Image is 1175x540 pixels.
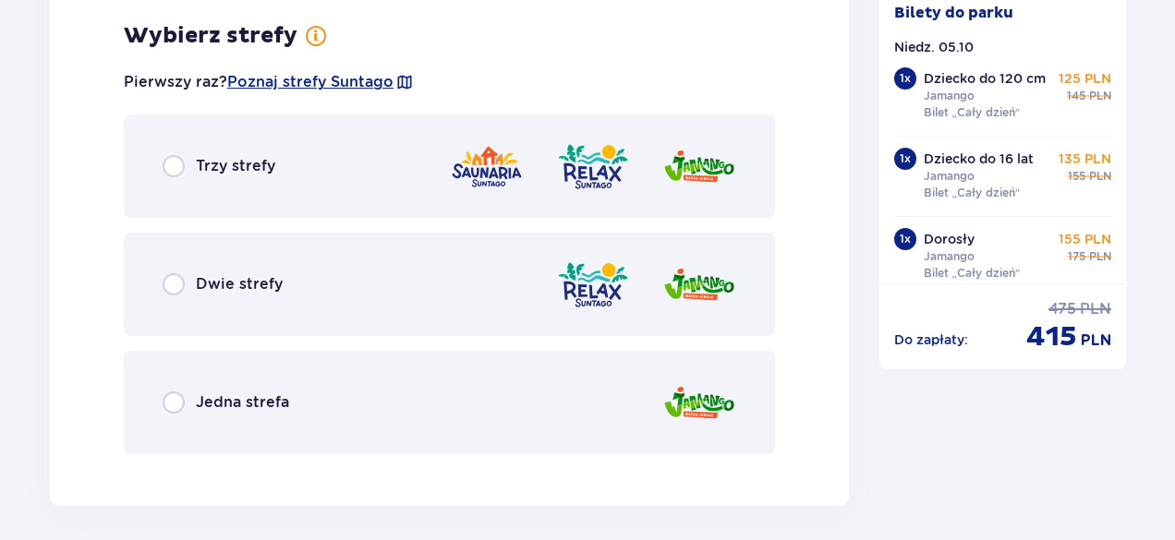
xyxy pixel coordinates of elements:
p: Dziecko do 16 lat [924,150,1034,168]
p: 145 [1067,88,1085,104]
img: zone logo [662,258,736,311]
a: Poznaj strefy Suntago [227,72,394,92]
p: Wybierz strefy [124,22,297,50]
p: Jedna strefa [196,392,289,413]
p: PLN [1089,248,1111,265]
div: 1 x [894,67,916,90]
p: 475 [1048,299,1076,319]
div: 1 x [894,148,916,170]
p: 135 PLN [1059,150,1111,168]
p: 175 [1068,248,1085,265]
p: 415 [1026,319,1077,354]
p: 155 PLN [1059,230,1111,248]
p: Bilet „Cały dzień” [924,185,1021,201]
p: PLN [1080,299,1111,319]
p: Dziecko do 120 cm [924,69,1046,88]
p: Pierwszy raz? [124,72,414,92]
p: PLN [1089,168,1111,185]
p: Dwie strefy [196,274,283,294]
p: Trzy strefy [196,156,275,176]
p: Bilet „Cały dzień” [924,265,1021,282]
img: zone logo [662,377,736,429]
p: Jamango [924,168,975,185]
p: Niedz. 05.10 [894,38,974,56]
p: PLN [1081,330,1111,351]
p: Jamango [924,88,975,104]
img: zone logo [556,258,630,311]
p: 155 [1068,168,1085,185]
img: zone logo [662,140,736,193]
p: PLN [1089,88,1111,104]
div: 1 x [894,228,916,250]
img: zone logo [556,140,630,193]
p: Jamango [924,248,975,265]
p: Do zapłaty : [894,330,968,349]
p: 125 PLN [1059,69,1111,88]
img: zone logo [450,140,524,193]
p: Dorosły [924,230,975,248]
p: Bilety do parku [894,3,1013,23]
p: Bilet „Cały dzień” [924,104,1021,121]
